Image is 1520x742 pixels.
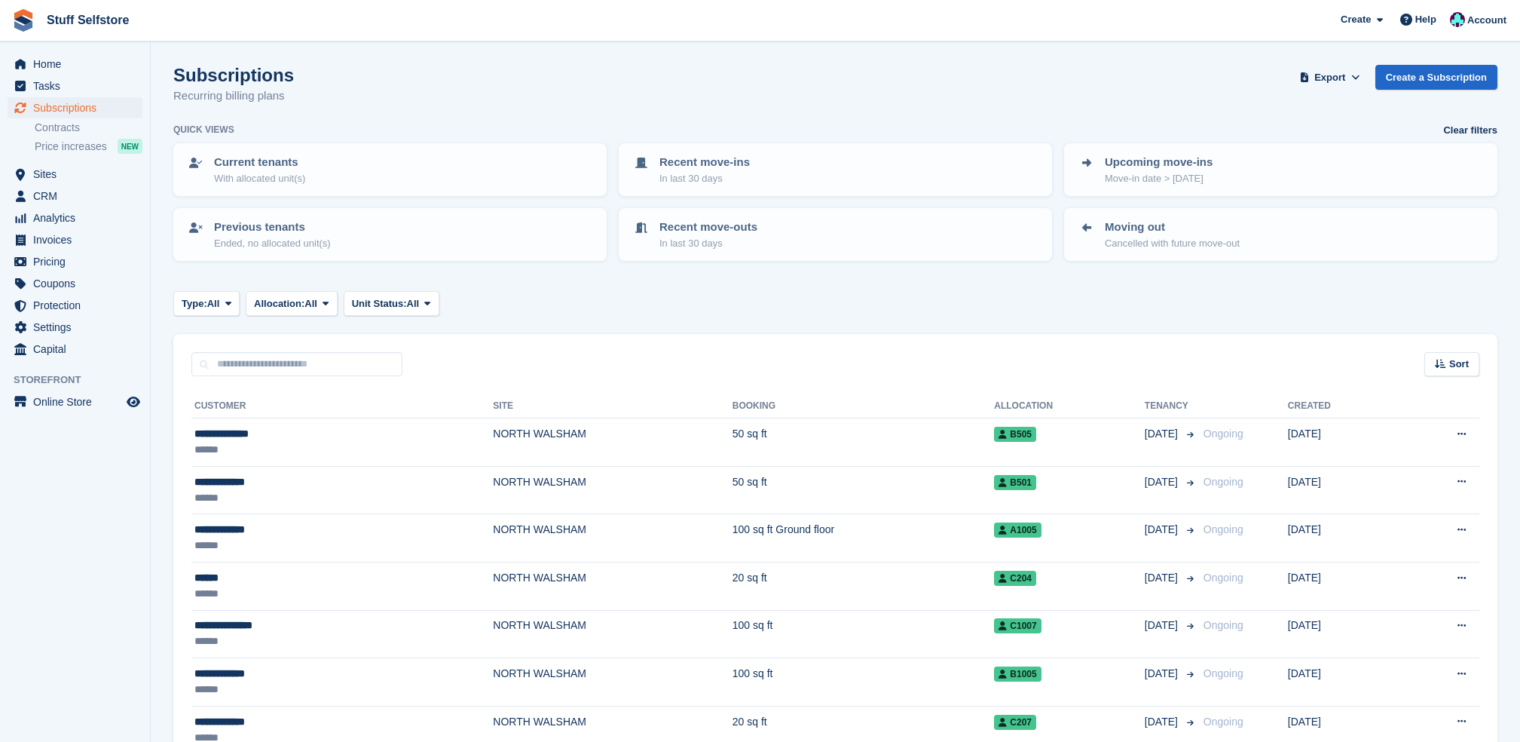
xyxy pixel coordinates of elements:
[994,394,1145,419] th: Allocation
[1288,514,1399,563] td: [DATE]
[1203,428,1243,440] span: Ongoing
[493,419,732,467] td: NORTH WALSHAM
[732,419,995,467] td: 50 sq ft
[33,54,124,75] span: Home
[1066,210,1496,259] a: Moving out Cancelled with future move-out
[732,610,995,658] td: 100 sq ft
[994,667,1041,682] span: B1005
[33,295,124,316] span: Protection
[1203,619,1243,631] span: Ongoing
[8,185,142,207] a: menu
[33,164,124,185] span: Sites
[1375,65,1497,90] a: Create a Subscription
[12,9,35,32] img: stora-icon-8386f47178a22dfd0bd8f6a31ec36ba5ce8667c1dd55bd0f319d3a0aa187defe.svg
[620,145,1051,195] a: Recent move-ins In last 30 days
[1450,12,1465,27] img: Simon Gardner
[659,219,757,236] p: Recent move-outs
[214,154,305,171] p: Current tenants
[493,514,732,563] td: NORTH WALSHAM
[1288,658,1399,707] td: [DATE]
[1203,523,1243,535] span: Ongoing
[994,475,1036,490] span: B501
[246,291,338,316] button: Allocation: All
[8,164,142,185] a: menu
[214,171,305,186] p: With allocated unit(s)
[732,394,995,419] th: Booking
[191,394,493,419] th: Customer
[493,610,732,658] td: NORTH WALSHAM
[33,251,124,272] span: Pricing
[8,295,142,316] a: menu
[1288,394,1399,419] th: Created
[8,229,142,250] a: menu
[1467,13,1506,28] span: Account
[173,291,240,316] button: Type: All
[8,207,142,228] a: menu
[8,251,142,272] a: menu
[207,296,220,311] span: All
[35,140,107,154] span: Price increases
[732,562,995,610] td: 20 sq ft
[732,466,995,514] td: 50 sq ft
[1415,12,1436,27] span: Help
[1203,572,1243,584] span: Ongoing
[1314,70,1345,85] span: Export
[732,658,995,707] td: 100 sq ft
[1288,610,1399,658] td: [DATE]
[173,123,234,136] h6: Quick views
[1105,236,1240,251] p: Cancelled with future move-out
[352,296,407,311] span: Unit Status:
[1341,12,1371,27] span: Create
[659,171,750,186] p: In last 30 days
[214,219,331,236] p: Previous tenants
[1145,666,1181,682] span: [DATE]
[1145,618,1181,633] span: [DATE]
[1145,570,1181,586] span: [DATE]
[33,185,124,207] span: CRM
[33,339,124,360] span: Capital
[1288,419,1399,467] td: [DATE]
[1105,171,1213,186] p: Move-in date > [DATE]
[659,154,750,171] p: Recent move-ins
[493,562,732,610] td: NORTH WALSHAM
[8,54,142,75] a: menu
[620,210,1051,259] a: Recent move-outs In last 30 days
[732,514,995,563] td: 100 sq ft Ground floor
[1145,474,1181,490] span: [DATE]
[1203,667,1243,679] span: Ongoing
[1145,714,1181,730] span: [DATE]
[182,296,207,311] span: Type:
[14,373,150,388] span: Storefront
[175,145,605,195] a: Current tenants With allocated unit(s)
[344,291,439,316] button: Unit Status: All
[994,523,1041,538] span: A1005
[33,317,124,338] span: Settings
[33,207,124,228] span: Analytics
[33,229,124,250] span: Invoices
[1443,123,1497,138] a: Clear filters
[173,87,294,105] p: Recurring billing plans
[254,296,304,311] span: Allocation:
[1288,562,1399,610] td: [DATE]
[35,121,142,135] a: Contracts
[41,8,135,32] a: Stuff Selfstore
[493,394,732,419] th: Site
[1105,154,1213,171] p: Upcoming move-ins
[1203,716,1243,728] span: Ongoing
[1145,522,1181,538] span: [DATE]
[994,715,1036,730] span: C207
[659,236,757,251] p: In last 30 days
[493,658,732,707] td: NORTH WALSHAM
[124,393,142,411] a: Preview store
[8,339,142,360] a: menu
[994,571,1036,586] span: C204
[8,317,142,338] a: menu
[8,391,142,412] a: menu
[33,391,124,412] span: Online Store
[1297,65,1363,90] button: Export
[33,75,124,97] span: Tasks
[35,138,142,155] a: Price increases NEW
[214,236,331,251] p: Ended, no allocated unit(s)
[33,273,124,294] span: Coupons
[173,65,294,85] h1: Subscriptions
